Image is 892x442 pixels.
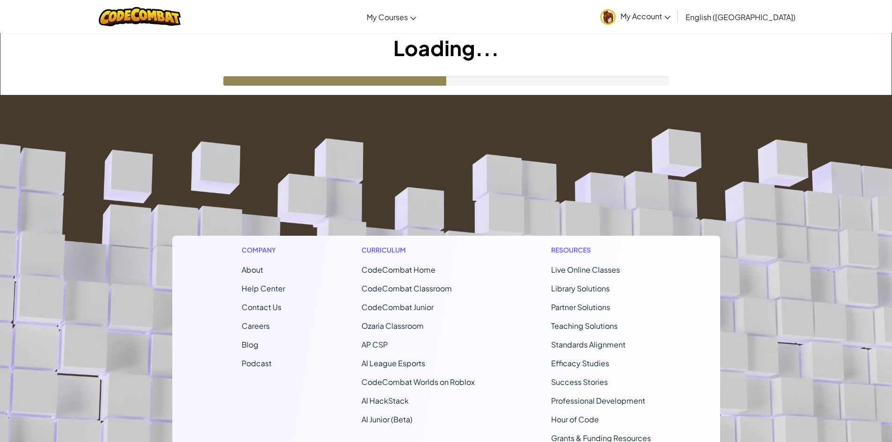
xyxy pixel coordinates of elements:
a: AI League Esports [361,358,425,368]
img: avatar [600,9,616,25]
a: CodeCombat Worlds on Roblox [361,377,475,387]
h1: Loading... [0,33,892,62]
a: My Courses [362,4,421,29]
a: Help Center [242,283,285,293]
a: Careers [242,321,270,331]
a: Live Online Classes [551,265,620,275]
a: Library Solutions [551,283,610,293]
a: Efficacy Studies [551,358,609,368]
a: Teaching Solutions [551,321,618,331]
a: English ([GEOGRAPHIC_DATA]) [681,4,800,29]
img: CodeCombat logo [99,7,181,26]
span: Contact Us [242,302,281,312]
a: Partner Solutions [551,302,610,312]
h1: Resources [551,245,651,255]
a: AI Junior (Beta) [361,414,413,424]
a: My Account [596,2,675,31]
span: My Courses [367,12,408,22]
span: My Account [620,11,671,21]
a: Professional Development [551,396,645,406]
a: Hour of Code [551,414,599,424]
span: English ([GEOGRAPHIC_DATA]) [686,12,796,22]
h1: Curriculum [361,245,475,255]
a: CodeCombat Classroom [361,283,452,293]
h1: Company [242,245,285,255]
a: Standards Alignment [551,340,626,349]
a: AI HackStack [361,396,409,406]
a: Podcast [242,358,272,368]
a: AP CSP [361,340,388,349]
a: CodeCombat Junior [361,302,434,312]
a: About [242,265,263,275]
span: CodeCombat Home [361,265,435,275]
a: Blog [242,340,258,349]
a: Success Stories [551,377,608,387]
a: Ozaria Classroom [361,321,424,331]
